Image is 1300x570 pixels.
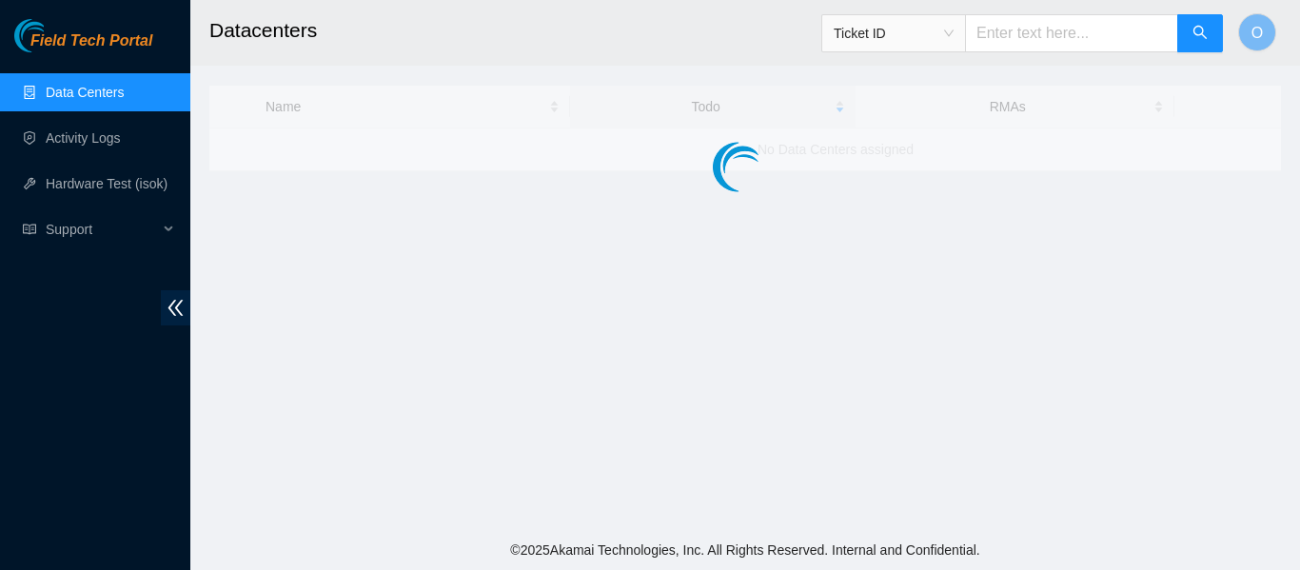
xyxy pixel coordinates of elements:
span: double-left [161,290,190,325]
span: search [1192,25,1208,43]
a: Data Centers [46,85,124,100]
span: Field Tech Portal [30,32,152,50]
span: Ticket ID [834,19,954,48]
span: O [1251,21,1263,45]
button: O [1238,13,1276,51]
a: Hardware Test (isok) [46,176,167,191]
span: Support [46,210,158,248]
input: Enter text here... [965,14,1178,52]
a: Activity Logs [46,130,121,146]
footer: © 2025 Akamai Technologies, Inc. All Rights Reserved. Internal and Confidential. [190,530,1300,570]
a: Akamai TechnologiesField Tech Portal [14,34,152,59]
img: Akamai Technologies [14,19,96,52]
span: read [23,223,36,236]
button: search [1177,14,1223,52]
